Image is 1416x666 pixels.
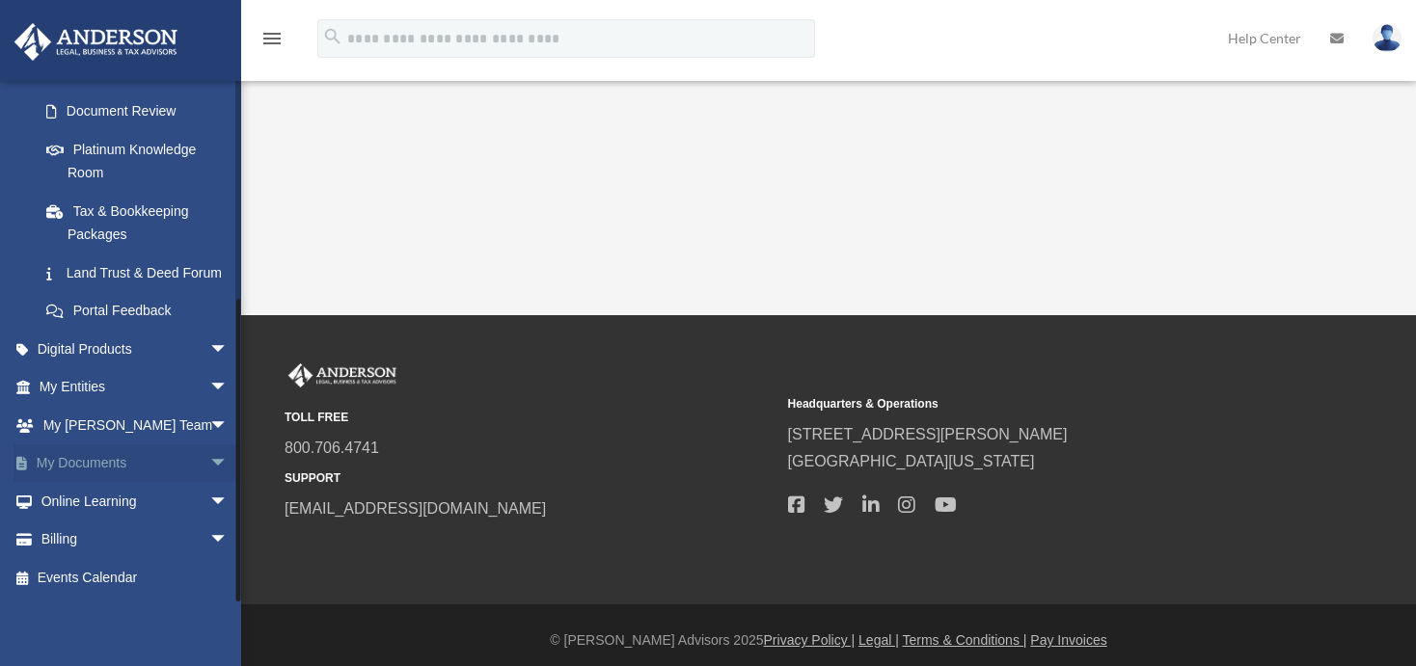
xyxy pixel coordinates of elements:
[209,330,248,369] span: arrow_drop_down
[764,632,856,648] a: Privacy Policy |
[209,520,248,560] span: arrow_drop_down
[14,558,258,597] a: Events Calendar
[241,628,1416,653] div: © [PERSON_NAME] Advisors 2025
[209,406,248,445] span: arrow_drop_down
[209,444,248,484] span: arrow_drop_down
[14,444,258,483] a: My Documentsarrow_drop_down
[27,192,258,253] a: Tax & Bookkeeping Packages
[788,426,1068,442] a: [STREET_ADDRESS][PERSON_NAME]
[9,23,183,61] img: Anderson Advisors Platinum Portal
[14,368,258,407] a: My Entitiesarrow_drop_down
[14,482,258,520] a: Online Learningarrow_drop_down
[1373,24,1402,52] img: User Pic
[27,253,258,292] a: Land Trust & Deed Forum
[285,408,775,428] small: TOLL FREE
[14,406,258,444] a: My [PERSON_NAME] Teamarrow_drop_down
[260,27,284,50] i: menu
[14,520,258,559] a: Billingarrow_drop_down
[285,363,400,388] img: Anderson Advisors Platinum Portal
[285,500,546,517] a: [EMAIL_ADDRESS][DOMAIN_NAME]
[27,130,258,192] a: Platinum Knowledge Room
[1030,632,1106,648] a: Pay Invoices
[903,632,1027,648] a: Terms & Conditions |
[14,330,258,368] a: Digital Productsarrow_drop_down
[322,26,343,47] i: search
[788,453,1035,469] a: [GEOGRAPHIC_DATA][US_STATE]
[858,632,899,648] a: Legal |
[209,482,248,521] span: arrow_drop_down
[260,34,284,50] a: menu
[285,440,379,456] a: 800.706.4741
[285,468,775,489] small: SUPPORT
[27,292,258,331] a: Portal Feedback
[209,368,248,408] span: arrow_drop_down
[788,394,1278,414] small: Headquarters & Operations
[27,93,248,131] a: Document Review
